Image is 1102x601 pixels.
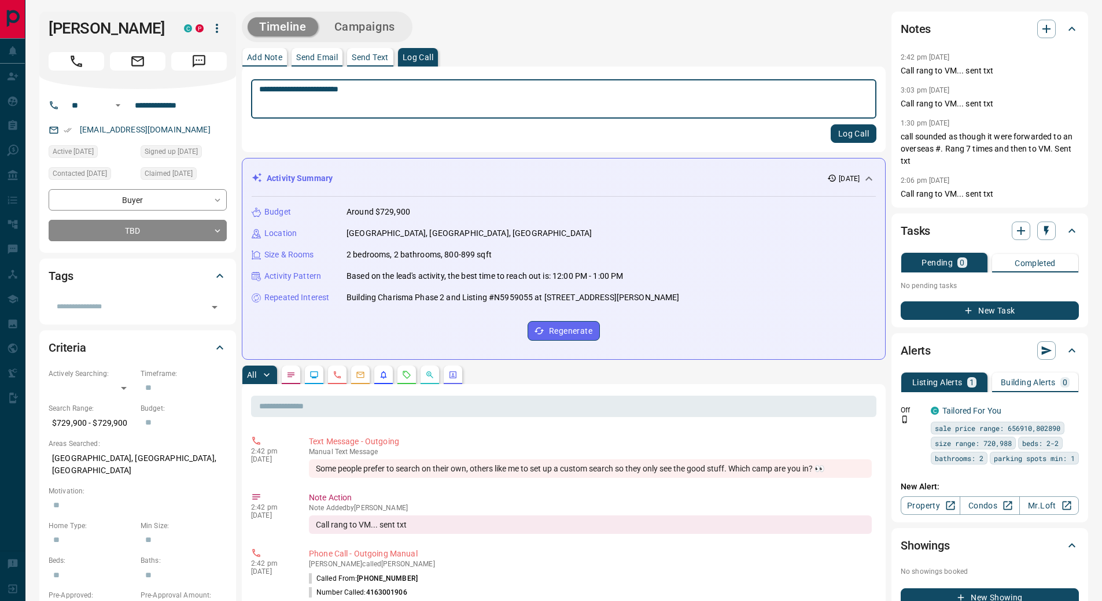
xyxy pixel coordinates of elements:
[49,414,135,433] p: $729,900 - $729,900
[141,521,227,531] p: Min Size:
[970,378,974,386] p: 1
[309,504,872,512] p: Note Added by [PERSON_NAME]
[309,515,872,534] div: Call rang to VM... sent txt
[379,370,388,379] svg: Listing Alerts
[323,17,407,36] button: Campaigns
[264,292,329,304] p: Repeated Interest
[251,559,292,567] p: 2:42 pm
[309,448,872,456] p: Text Message
[901,119,950,127] p: 1:30 pm [DATE]
[141,167,227,183] div: Mon Jul 28 2025
[402,370,411,379] svg: Requests
[901,86,950,94] p: 3:03 pm [DATE]
[309,436,872,448] p: Text Message - Outgoing
[264,227,297,239] p: Location
[251,503,292,511] p: 2:42 pm
[80,125,211,134] a: [EMAIL_ADDRESS][DOMAIN_NAME]
[64,126,72,134] svg: Email Verified
[901,481,1079,493] p: New Alert:
[901,131,1079,167] p: call sounded as though it were forwarded to an overseas #. Rang 7 times and then to VM. Sent txt
[264,206,291,218] p: Budget
[347,270,623,282] p: Based on the lead's activity, the best time to reach out is: 12:00 PM - 1:00 PM
[49,486,227,496] p: Motivation:
[960,496,1019,515] a: Condos
[49,521,135,531] p: Home Type:
[901,15,1079,43] div: Notes
[49,338,86,357] h2: Criteria
[942,406,1001,415] a: Tailored For You
[448,370,458,379] svg: Agent Actions
[357,574,418,582] span: [PHONE_NUMBER]
[207,299,223,315] button: Open
[49,52,104,71] span: Call
[248,17,318,36] button: Timeline
[49,555,135,566] p: Beds:
[49,189,227,211] div: Buyer
[901,188,1079,200] p: Call rang to VM... sent txt
[49,403,135,414] p: Search Range:
[49,368,135,379] p: Actively Searching:
[286,370,296,379] svg: Notes
[1001,378,1056,386] p: Building Alerts
[901,53,950,61] p: 2:42 pm [DATE]
[935,437,1012,449] span: size range: 720,988
[901,405,924,415] p: Off
[49,167,135,183] div: Thu Oct 09 2025
[347,227,592,239] p: [GEOGRAPHIC_DATA], [GEOGRAPHIC_DATA], [GEOGRAPHIC_DATA]
[247,371,256,379] p: All
[922,259,953,267] p: Pending
[49,438,227,449] p: Areas Searched:
[141,368,227,379] p: Timeframe:
[141,590,227,600] p: Pre-Approval Amount:
[141,555,227,566] p: Baths:
[141,403,227,414] p: Budget:
[247,53,282,61] p: Add Note
[366,588,407,596] span: 4163001906
[49,334,227,362] div: Criteria
[296,53,338,61] p: Send Email
[333,370,342,379] svg: Calls
[901,415,909,423] svg: Push Notification Only
[309,560,872,568] p: [PERSON_NAME] called [PERSON_NAME]
[901,496,960,515] a: Property
[53,168,107,179] span: Contacted [DATE]
[110,52,165,71] span: Email
[425,370,434,379] svg: Opportunities
[196,24,204,32] div: property.ca
[1015,259,1056,267] p: Completed
[145,168,193,179] span: Claimed [DATE]
[901,536,950,555] h2: Showings
[901,532,1079,559] div: Showings
[935,452,983,464] span: bathrooms: 2
[49,19,167,38] h1: [PERSON_NAME]
[49,449,227,480] p: [GEOGRAPHIC_DATA], [GEOGRAPHIC_DATA], [GEOGRAPHIC_DATA]
[901,65,1079,77] p: Call rang to VM... sent txt
[901,98,1079,110] p: Call rang to VM... sent txt
[901,176,950,185] p: 2:06 pm [DATE]
[264,270,321,282] p: Activity Pattern
[901,566,1079,577] p: No showings booked
[352,53,389,61] p: Send Text
[912,378,963,386] p: Listing Alerts
[251,511,292,519] p: [DATE]
[49,590,135,600] p: Pre-Approved:
[49,267,73,285] h2: Tags
[356,370,365,379] svg: Emails
[49,145,135,161] div: Mon Jul 28 2025
[252,168,876,189] div: Activity Summary[DATE]
[309,448,333,456] span: manual
[309,492,872,504] p: Note Action
[251,455,292,463] p: [DATE]
[309,459,872,478] div: Some people prefer to search on their own, others like me to set up a custom search so they only ...
[309,370,319,379] svg: Lead Browsing Activity
[171,52,227,71] span: Message
[309,573,418,584] p: Called From:
[901,20,931,38] h2: Notes
[994,452,1075,464] span: parking spots min: 1
[53,146,94,157] span: Active [DATE]
[831,124,876,143] button: Log Call
[1063,378,1067,386] p: 0
[931,407,939,415] div: condos.ca
[347,292,680,304] p: Building Charisma Phase 2 and Listing #N5959055 at [STREET_ADDRESS][PERSON_NAME]
[901,222,930,240] h2: Tasks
